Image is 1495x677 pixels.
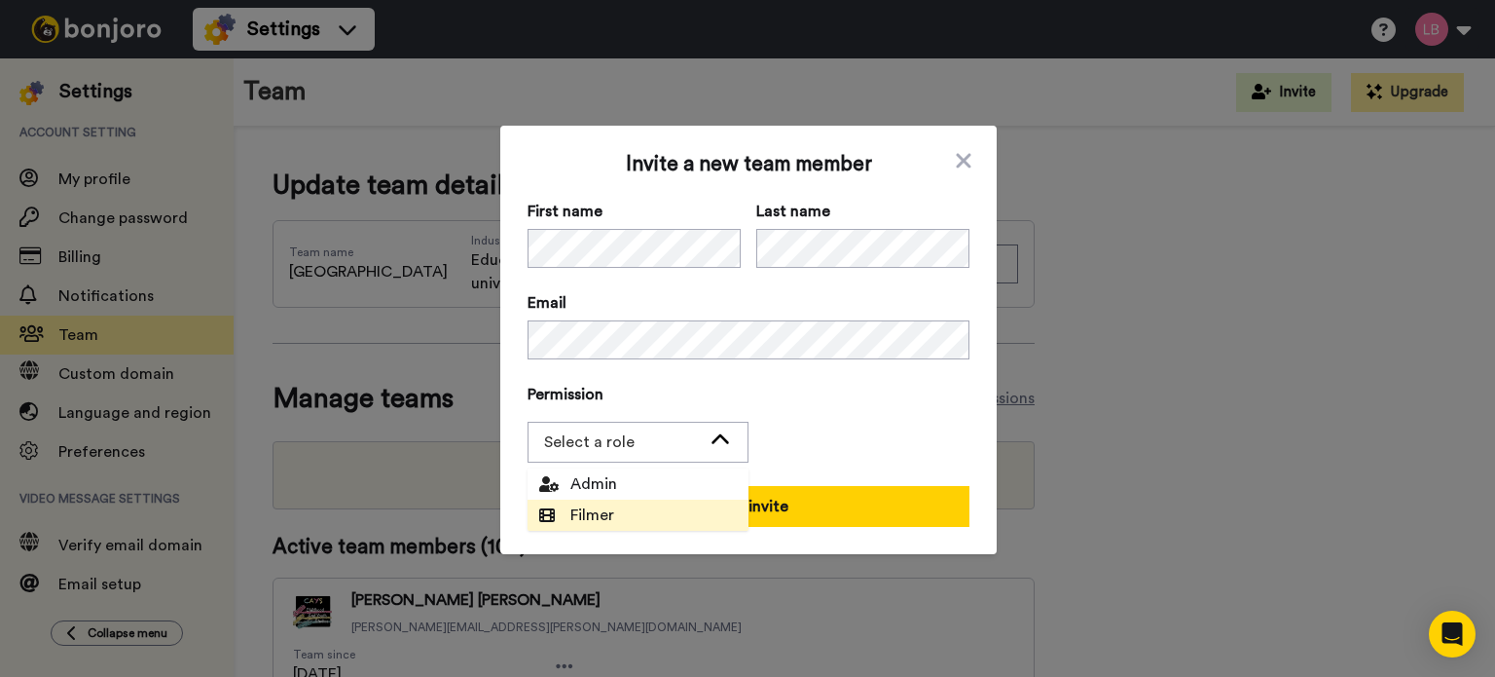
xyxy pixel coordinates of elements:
[528,486,969,527] button: Send invite
[528,291,969,315] span: Email
[528,383,969,406] span: Permission
[539,472,617,496] span: Admin
[528,200,741,223] span: First name
[544,431,701,454] div: Select a role
[539,504,614,527] span: Filmer
[1429,611,1476,658] div: Open Intercom Messenger
[756,200,969,223] span: Last name
[528,153,969,176] span: Invite a new team member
